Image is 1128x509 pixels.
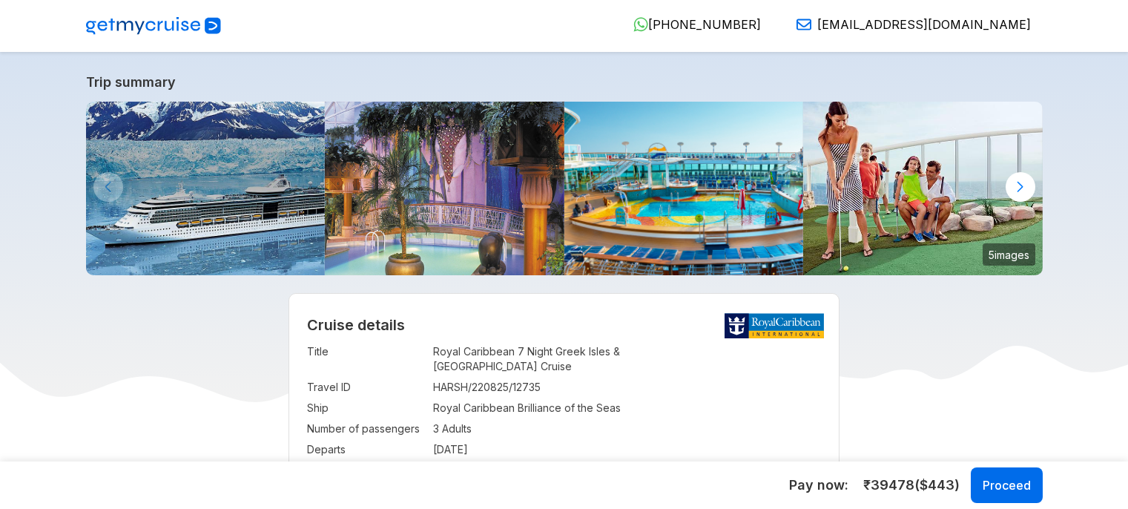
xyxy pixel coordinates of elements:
[433,341,821,377] td: Royal Caribbean 7 Night Greek Isles & [GEOGRAPHIC_DATA] Cruise
[307,439,426,460] td: Departs
[307,316,821,334] h2: Cruise details
[426,439,433,460] td: :
[433,460,821,481] td: 7 nights
[796,17,811,32] img: Email
[633,17,648,32] img: WhatsApp
[785,17,1031,32] a: [EMAIL_ADDRESS][DOMAIN_NAME]
[433,398,821,418] td: Royal Caribbean Brilliance of the Seas
[817,17,1031,32] span: [EMAIL_ADDRESS][DOMAIN_NAME]
[433,377,821,398] td: HARSH/220825/12735
[433,439,821,460] td: [DATE]
[863,476,960,495] span: ₹ 39478 ($ 443 )
[307,418,426,439] td: Number of passengers
[307,377,426,398] td: Travel ID
[426,398,433,418] td: :
[307,398,426,418] td: Ship
[803,102,1043,275] img: mini-golf-woman-man-girl-boy-family-play-day-activity.jpg
[86,74,1043,90] a: Trip summary
[621,17,761,32] a: [PHONE_NUMBER]
[433,418,821,439] td: 3 Adults
[307,460,426,481] td: Number of nights
[564,102,804,275] img: brilliance-of-the-seas-pool-deck.jpg
[983,243,1035,266] small: 5 images
[648,17,761,32] span: [PHONE_NUMBER]
[325,102,564,275] img: brilliance-solarium-sunset-pool.jpg
[971,467,1043,503] button: Proceed
[86,102,326,275] img: brilliance-of-the-seas-hero.jpg
[426,418,433,439] td: :
[789,476,848,494] h5: Pay now:
[426,341,433,377] td: :
[426,377,433,398] td: :
[426,460,433,481] td: :
[307,341,426,377] td: Title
